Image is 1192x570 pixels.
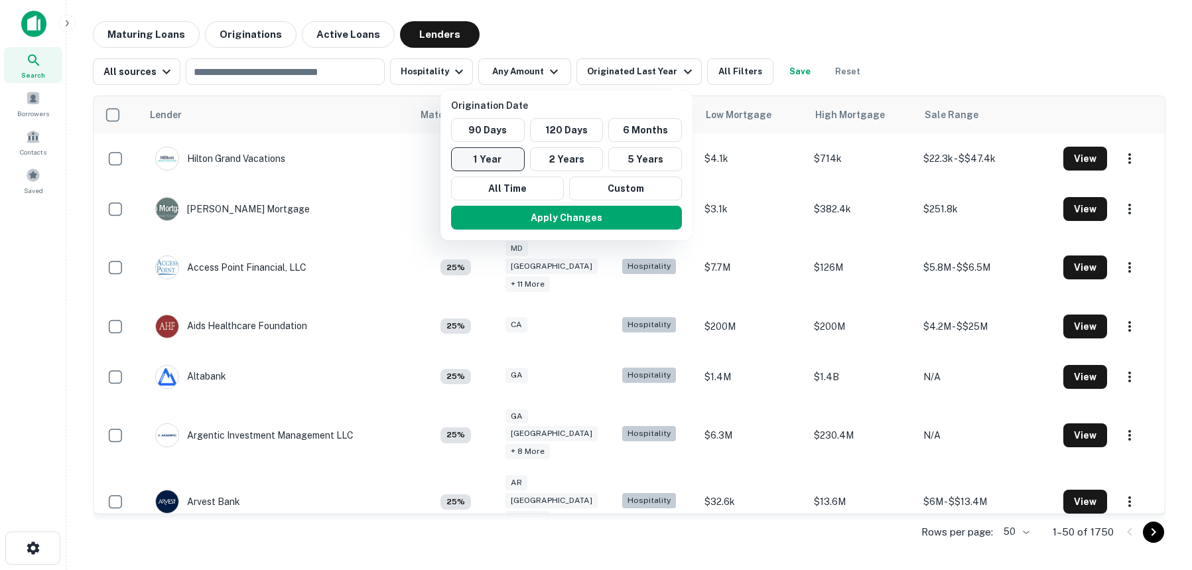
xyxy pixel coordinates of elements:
button: 6 Months [608,118,682,142]
button: Custom [569,177,682,200]
iframe: Chat Widget [1126,464,1192,528]
p: Origination Date [451,98,687,113]
button: 2 Years [530,147,604,171]
button: 120 Days [530,118,604,142]
button: All Time [451,177,564,200]
button: Apply Changes [451,206,682,230]
button: 1 Year [451,147,525,171]
button: 5 Years [608,147,682,171]
button: 90 Days [451,118,525,142]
